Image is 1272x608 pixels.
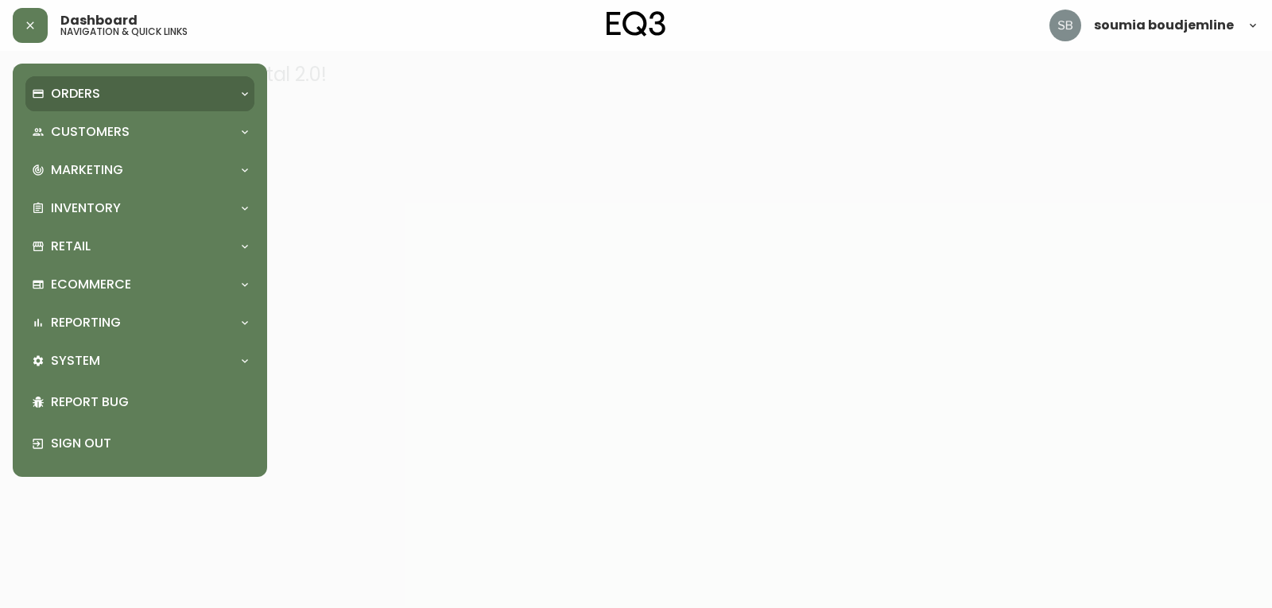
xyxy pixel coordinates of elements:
div: Customers [25,114,254,149]
p: System [51,352,100,370]
p: Reporting [51,314,121,331]
div: System [25,343,254,378]
div: Retail [25,229,254,264]
p: Retail [51,238,91,255]
img: logo [607,11,665,37]
span: soumia boudjemline [1094,19,1234,32]
div: Marketing [25,153,254,188]
p: Report Bug [51,393,248,411]
span: Dashboard [60,14,138,27]
div: Reporting [25,305,254,340]
p: Inventory [51,199,121,217]
div: Ecommerce [25,267,254,302]
div: Report Bug [25,381,254,423]
p: Orders [51,85,100,103]
div: Inventory [25,191,254,226]
h5: navigation & quick links [60,27,188,37]
p: Sign Out [51,435,248,452]
p: Ecommerce [51,276,131,293]
p: Customers [51,123,130,141]
div: Sign Out [25,423,254,464]
img: 83621bfd3c61cadf98040c636303d86a [1049,10,1081,41]
p: Marketing [51,161,123,179]
div: Orders [25,76,254,111]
